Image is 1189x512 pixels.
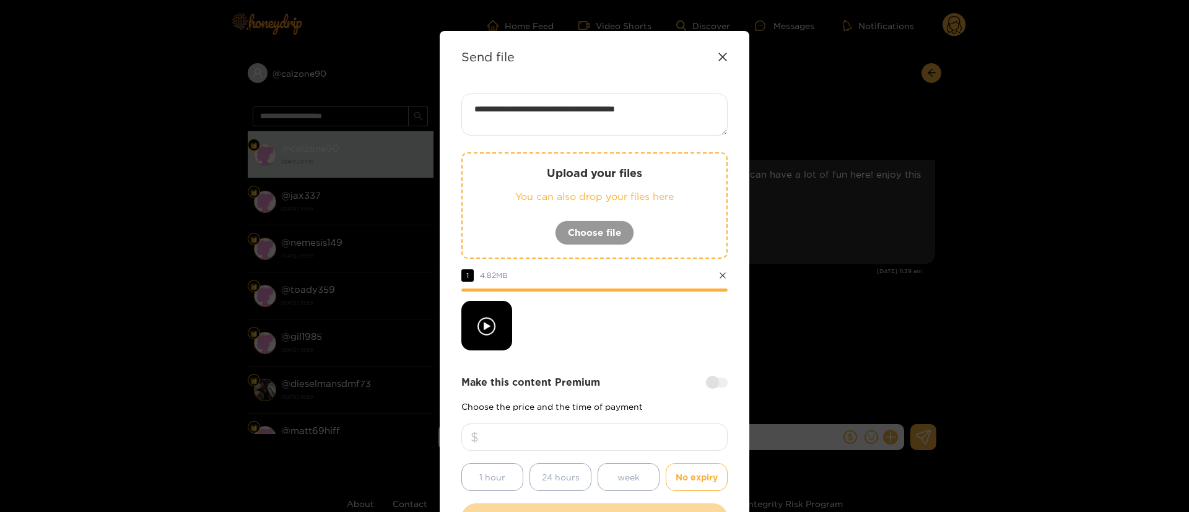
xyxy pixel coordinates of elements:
span: 24 hours [542,470,580,484]
p: You can also drop your files here [487,189,702,204]
button: week [598,463,660,491]
button: Choose file [555,220,634,245]
span: 1 [461,269,474,282]
span: week [617,470,640,484]
span: 1 hour [479,470,505,484]
strong: Make this content Premium [461,375,600,389]
p: Upload your files [487,166,702,180]
p: Choose the price and the time of payment [461,402,728,411]
button: No expiry [666,463,728,491]
span: 4.82 MB [480,271,508,279]
button: 24 hours [529,463,591,491]
button: 1 hour [461,463,523,491]
span: No expiry [676,470,718,484]
strong: Send file [461,50,515,64]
